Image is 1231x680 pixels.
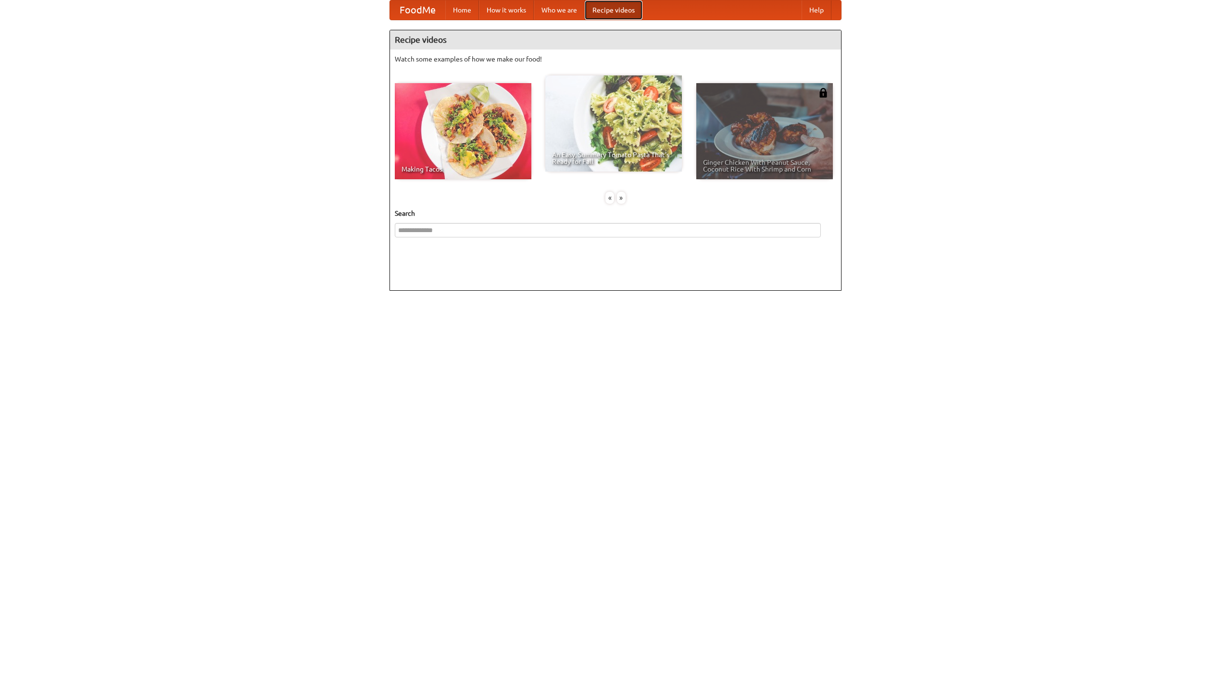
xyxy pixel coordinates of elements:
a: FoodMe [390,0,445,20]
a: How it works [479,0,534,20]
span: Making Tacos [402,166,525,173]
img: 483408.png [818,88,828,98]
div: « [605,192,614,204]
a: Help [802,0,831,20]
a: Who we are [534,0,585,20]
span: An Easy, Summery Tomato Pasta That's Ready for Fall [552,151,675,165]
div: » [617,192,626,204]
a: Recipe videos [585,0,642,20]
h4: Recipe videos [390,30,841,49]
a: An Easy, Summery Tomato Pasta That's Ready for Fall [545,75,682,172]
p: Watch some examples of how we make our food! [395,54,836,64]
a: Making Tacos [395,83,531,179]
a: Home [445,0,479,20]
h5: Search [395,209,836,218]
